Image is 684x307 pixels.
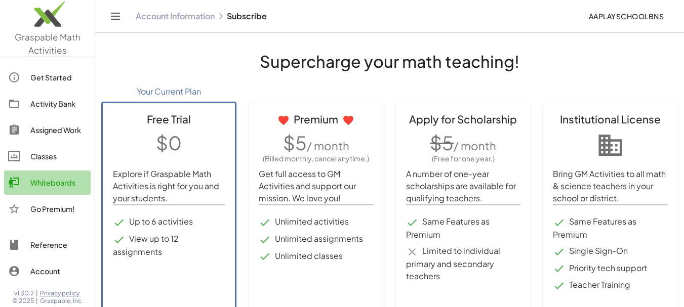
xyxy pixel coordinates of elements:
[30,203,87,215] div: Go Premium!
[553,168,668,204] p: Bring GM Activities to all math & science teachers in your school or district.
[30,265,87,277] div: Account
[113,111,225,127] div: Free Trial
[4,92,91,116] a: Activity Bank
[553,245,668,258] li: Single Sign-On
[454,139,496,153] span: / month
[259,111,374,127] div: Premium
[36,297,38,305] span: |
[406,111,521,127] div: Apply for Scholarship
[113,129,225,156] p: $0
[4,118,91,142] a: Assigned Work
[4,144,91,168] a: Classes
[12,297,34,305] span: © 2025
[4,233,91,257] a: Reference
[430,131,454,154] span: $5
[30,177,87,189] div: Whiteboards
[4,65,91,90] a: Get Started
[30,98,87,110] div: Activity Bank
[113,168,225,204] p: Explore if Graspable Math Activities is right for you and your students.
[580,7,672,25] button: aaplayschoolbns
[553,279,668,292] li: Teacher Training
[259,168,374,204] p: Get full access to GM Activities and support our mission. We love you!
[4,170,91,195] a: Whiteboards
[406,245,521,282] li: Limited to individual primary and secondary teachers
[553,215,668,241] li: Same Features as Premium
[259,233,374,246] li: Unlimited assignments
[101,81,236,102] div: Your Current Plan
[107,8,124,24] button: Toggle navigation
[113,233,225,258] li: View up to 12 assignments
[406,168,521,204] p: A number of one-year scholarships are available for qualifying teachers.
[553,111,668,127] div: Institutional License
[406,215,521,241] li: Same Features as Premium
[14,289,34,297] span: v1.30.2
[36,289,38,297] span: |
[15,31,81,56] span: Graspable Math Activities
[30,239,87,251] div: Reference
[30,124,87,136] div: Assigned Work
[136,11,215,21] a: Account Information
[40,289,83,297] a: Privacy policy
[30,71,87,83] div: Get Started
[259,215,374,229] li: Unlimited activities
[259,250,374,263] li: Unlimited classes
[30,150,87,162] div: Classes
[588,12,664,21] span: aaplayschoolbns
[259,129,374,156] p: $5
[307,139,349,153] span: / month
[101,49,678,73] h1: Supercharge your math teaching!
[40,297,83,305] span: Graspable, Inc.
[553,262,668,275] li: Priority tech support
[4,259,91,283] a: Account
[113,215,225,229] li: Up to 6 activities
